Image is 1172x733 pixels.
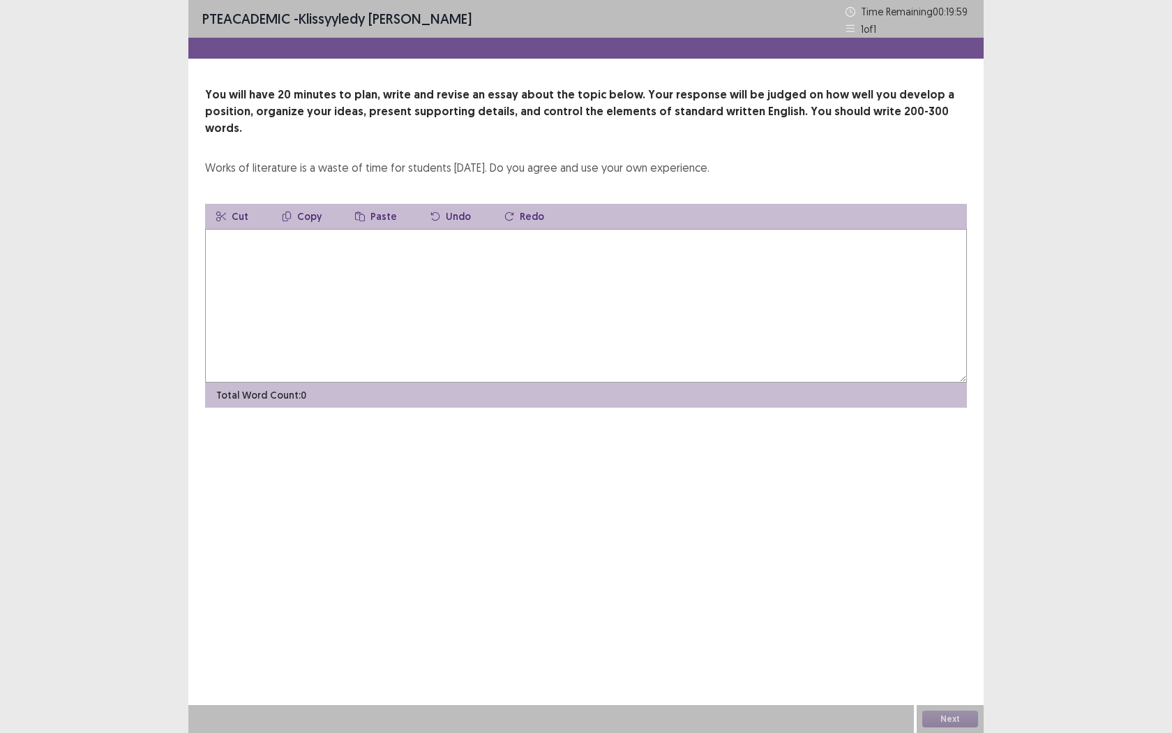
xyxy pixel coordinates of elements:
p: Total Word Count: 0 [216,388,306,403]
p: 1 of 1 [861,22,876,36]
p: You will have 20 minutes to plan, write and revise an essay about the topic below. Your response ... [205,87,967,137]
p: - Klissyyledy [PERSON_NAME] [202,8,472,29]
p: Time Remaining 00 : 19 : 59 [861,4,970,19]
div: Works of literature is a waste of time for students [DATE]. Do you agree and use your own experie... [205,159,709,176]
button: Cut [205,204,260,229]
button: Undo [419,204,482,229]
button: Paste [344,204,408,229]
span: PTE academic [202,10,290,27]
button: Redo [493,204,555,229]
button: Copy [271,204,333,229]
